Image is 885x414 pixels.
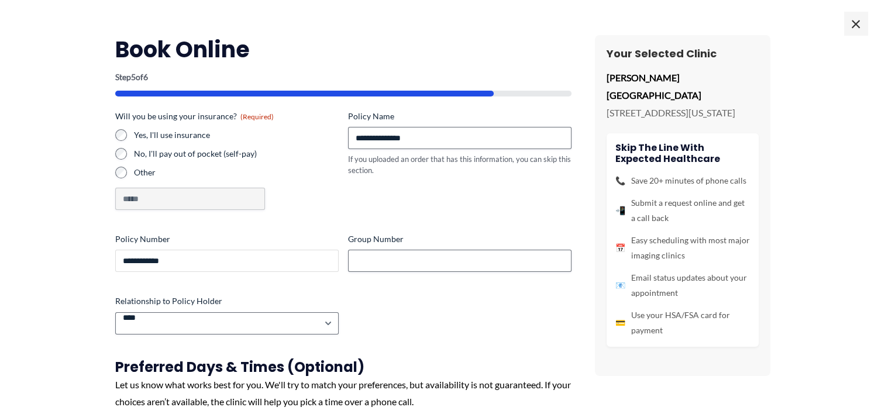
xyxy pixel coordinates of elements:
span: 📧 [615,278,625,293]
label: No, I'll pay out of pocket (self-pay) [134,148,339,160]
span: 📞 [615,173,625,188]
li: Save 20+ minutes of phone calls [615,173,750,188]
div: If you uploaded an order that has this information, you can skip this section. [348,154,571,175]
div: Let us know what works best for you. We'll try to match your preferences, but availability is not... [115,376,571,410]
h3: Preferred Days & Times (Optional) [115,358,571,376]
li: Email status updates about your appointment [615,270,750,301]
li: Use your HSA/FSA card for payment [615,308,750,338]
span: (Required) [240,112,274,121]
legend: Will you be using your insurance? [115,111,274,122]
span: 💳 [615,315,625,330]
p: [STREET_ADDRESS][US_STATE] [607,104,759,122]
span: × [844,12,867,35]
label: Policy Name [348,111,571,122]
input: Other Choice, please specify [115,188,265,210]
h4: Skip the line with Expected Healthcare [615,142,750,164]
li: Submit a request online and get a call back [615,195,750,226]
p: Step of [115,73,571,81]
p: [PERSON_NAME][GEOGRAPHIC_DATA] [607,69,759,103]
label: Other [134,167,339,178]
span: 📅 [615,240,625,256]
h3: Your Selected Clinic [607,47,759,60]
h2: Book Online [115,35,571,64]
span: 📲 [615,203,625,218]
label: Group Number [348,233,571,245]
label: Relationship to Policy Holder [115,295,339,307]
label: Policy Number [115,233,339,245]
label: Yes, I'll use insurance [134,129,339,141]
span: 5 [131,72,136,82]
li: Easy scheduling with most major imaging clinics [615,233,750,263]
span: 6 [143,72,148,82]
